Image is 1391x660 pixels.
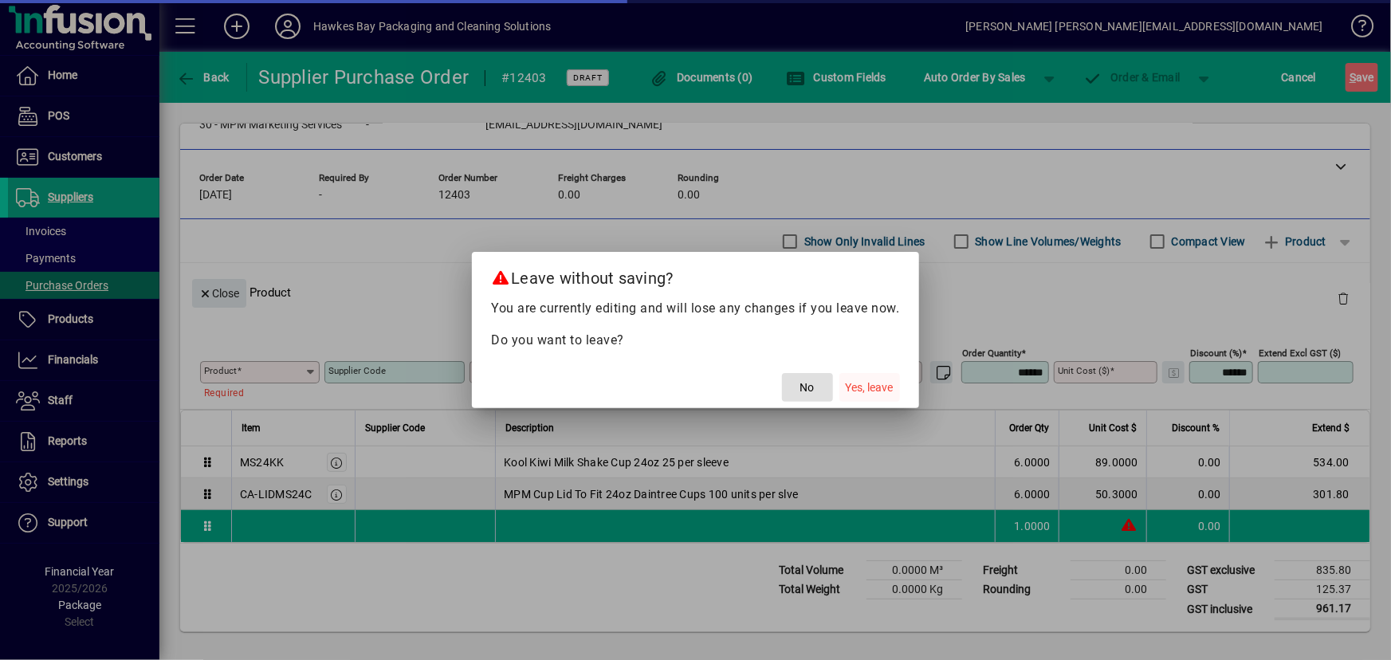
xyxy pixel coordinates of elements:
span: Yes, leave [846,379,894,396]
p: You are currently editing and will lose any changes if you leave now. [491,299,900,318]
p: Do you want to leave? [491,331,900,350]
button: No [782,373,833,402]
button: Yes, leave [839,373,900,402]
span: No [800,379,815,396]
h2: Leave without saving? [472,252,919,298]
